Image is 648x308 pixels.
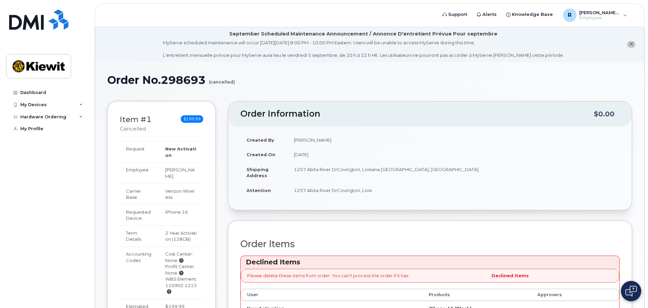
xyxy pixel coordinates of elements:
[163,40,564,58] div: MyServe scheduled maintenance will occur [DATE][DATE] 8:00 PM - 10:00 PM Eastern. Users will be u...
[120,205,159,226] td: Requested Device
[246,258,614,267] h3: Declined Items
[120,226,159,246] td: Term Details
[246,167,268,179] strong: Shipping Address
[159,162,203,183] td: [PERSON_NAME]
[120,184,159,205] td: Carrier Base
[159,226,203,246] td: 2 Year Activation (128GB)
[288,133,620,147] td: [PERSON_NAME]
[181,115,203,123] span: $199.99
[288,183,620,198] td: 1257 Abita River DrCovington, Loisi
[120,162,159,183] td: Employee
[165,251,197,263] div: Cost Center: None
[241,269,619,283] div: Please delete these items from order. You can't process the order if it has .
[240,109,594,119] h2: Order Information
[246,188,271,193] strong: Attention
[120,115,152,133] h3: Item #1
[107,74,632,86] h1: Order No.298693
[627,41,635,48] button: close notification
[159,205,203,226] td: iPhone 16
[120,141,159,162] td: Request
[229,30,497,38] div: September Scheduled Maintenance Announcement / Annonce D'entretient Prévue Pour septembre
[246,152,275,157] strong: Created On
[625,286,637,297] img: Open chat
[492,273,529,279] strong: Declined Items
[120,126,146,132] small: cancelled
[209,74,235,85] small: (cancelled)
[423,289,531,301] th: Products
[165,263,197,276] div: Profit Center: None
[159,184,203,205] td: Verizon Wireless
[241,289,423,301] th: User
[120,246,159,299] td: Accounting Codes
[531,289,604,301] th: Approvers
[165,276,197,295] div: WBS Element: 110902.1213
[594,108,614,120] div: $0.00
[288,162,620,183] td: 1257 Abita River DrCovington, Loisiana [GEOGRAPHIC_DATA], [GEOGRAPHIC_DATA]
[240,239,620,249] h2: Order Items
[288,147,620,162] td: [DATE]
[165,146,196,158] strong: New Activation
[246,137,274,143] strong: Created By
